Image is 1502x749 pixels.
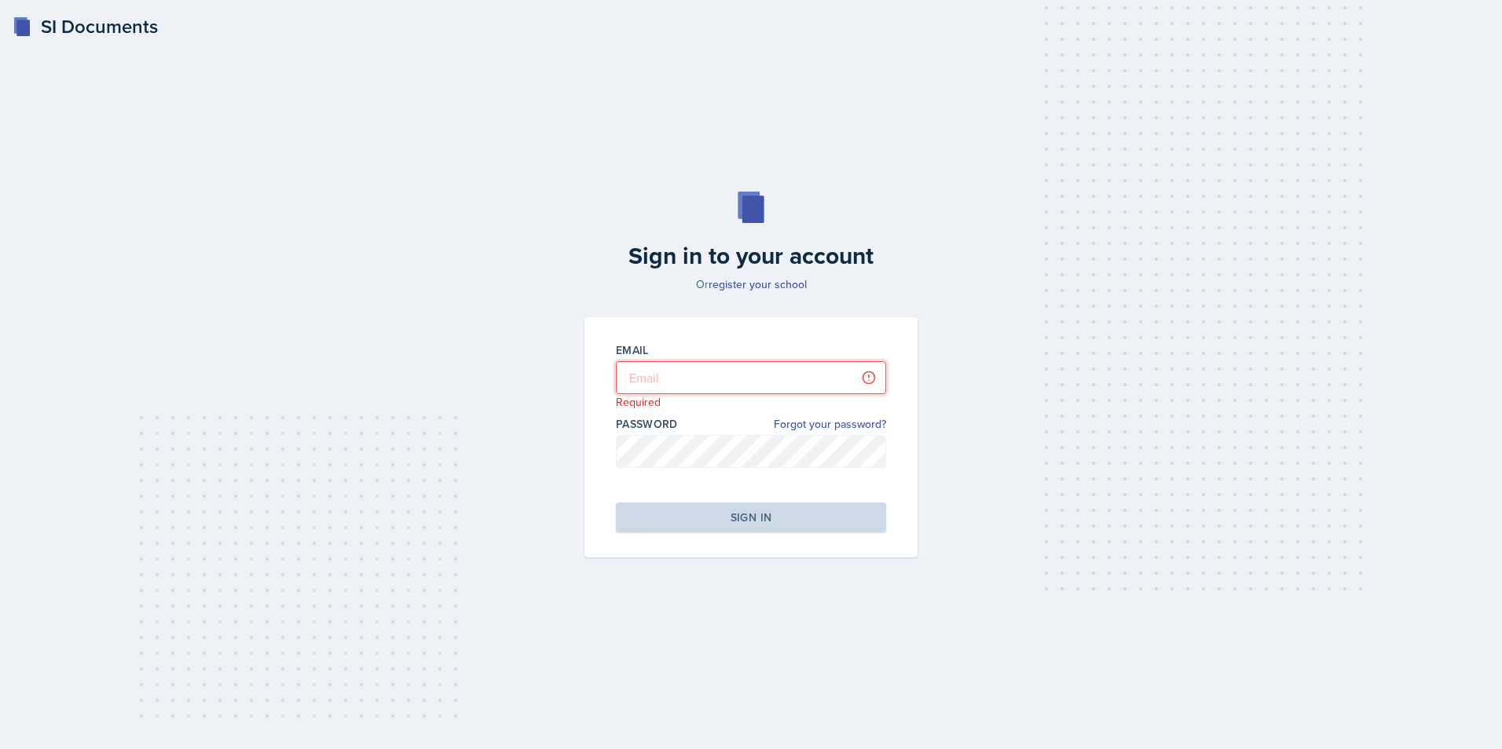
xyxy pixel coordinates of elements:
[616,342,649,358] label: Email
[616,502,886,532] button: Sign in
[709,276,807,292] a: register your school
[731,510,771,525] div: Sign in
[616,416,678,432] label: Password
[616,361,886,394] input: Email
[13,13,158,41] a: SI Documents
[616,394,886,410] p: Required
[774,416,886,433] a: Forgot your password?
[575,276,927,292] p: Or
[575,242,927,270] h2: Sign in to your account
